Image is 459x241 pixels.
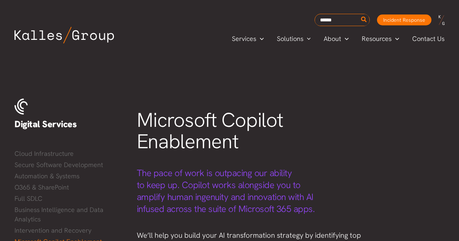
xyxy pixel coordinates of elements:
[256,33,264,44] span: Menu Toggle
[15,99,28,115] img: Digital
[232,33,256,44] span: Services
[355,33,406,44] a: ResourcesMenu Toggle
[137,107,283,155] span: Microsoft Copilot Enablement
[15,159,122,170] a: Secure Software Development
[15,225,122,236] a: Intervention and Recovery
[362,33,392,44] span: Resources
[392,33,399,44] span: Menu Toggle
[377,14,431,25] a: Incident Response
[341,33,349,44] span: Menu Toggle
[277,33,303,44] span: Solutions
[412,33,444,44] span: Contact Us
[15,148,122,159] a: Cloud Infrastructure
[15,193,122,204] a: Full SDLC
[15,204,122,225] a: Business Intelligence and Data Analytics
[225,33,452,45] nav: Primary Site Navigation
[15,182,122,193] a: O365 & SharePoint
[15,27,114,43] img: Kalles Group
[317,33,355,44] a: AboutMenu Toggle
[15,118,77,130] span: Digital Services
[270,33,317,44] a: SolutionsMenu Toggle
[137,167,315,215] span: The pace of work is outpacing our ability to keep up. Copilot works alongside you to amplify huma...
[15,171,122,182] a: Automation & Systems
[324,33,341,44] span: About
[406,33,452,44] a: Contact Us
[225,33,270,44] a: ServicesMenu Toggle
[303,33,311,44] span: Menu Toggle
[360,14,369,26] button: Search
